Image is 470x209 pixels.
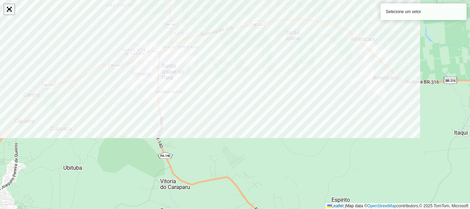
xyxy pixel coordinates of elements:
[381,3,467,20] div: Selecione um setor
[327,203,344,208] a: Leaflet
[367,203,397,208] a: OpenStreetMap
[345,203,346,208] span: |
[4,4,14,14] a: Abrir mapa em tela cheia
[325,203,470,209] div: Map data © contributors,© 2025 TomTom, Microsoft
